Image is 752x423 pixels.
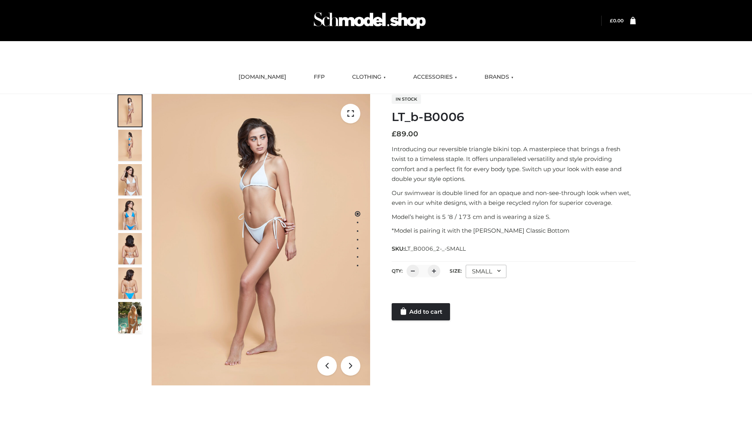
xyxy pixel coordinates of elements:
[392,130,418,138] bdi: 89.00
[466,265,506,278] div: SMALL
[392,303,450,320] a: Add to cart
[118,130,142,161] img: ArielClassicBikiniTop_CloudNine_AzureSky_OW114ECO_2-scaled.jpg
[392,130,396,138] span: £
[392,110,636,124] h1: LT_b-B0006
[118,95,142,127] img: ArielClassicBikiniTop_CloudNine_AzureSky_OW114ECO_1-scaled.jpg
[610,18,624,23] bdi: 0.00
[346,69,392,86] a: CLOTHING
[308,69,331,86] a: FFP
[450,268,462,274] label: Size:
[392,144,636,184] p: Introducing our reversible triangle bikini top. A masterpiece that brings a fresh twist to a time...
[392,94,421,104] span: In stock
[152,94,370,385] img: ArielClassicBikiniTop_CloudNine_AzureSky_OW114ECO_1
[610,18,624,23] a: £0.00
[610,18,613,23] span: £
[392,226,636,236] p: *Model is pairing it with the [PERSON_NAME] Classic Bottom
[405,245,466,252] span: LT_B0006_2-_-SMALL
[118,302,142,333] img: Arieltop_CloudNine_AzureSky2.jpg
[392,188,636,208] p: Our swimwear is double lined for an opaque and non-see-through look when wet, even in our white d...
[311,5,428,36] img: Schmodel Admin 964
[118,233,142,264] img: ArielClassicBikiniTop_CloudNine_AzureSky_OW114ECO_7-scaled.jpg
[118,268,142,299] img: ArielClassicBikiniTop_CloudNine_AzureSky_OW114ECO_8-scaled.jpg
[392,244,466,253] span: SKU:
[118,164,142,195] img: ArielClassicBikiniTop_CloudNine_AzureSky_OW114ECO_3-scaled.jpg
[233,69,292,86] a: [DOMAIN_NAME]
[479,69,519,86] a: BRANDS
[392,212,636,222] p: Model’s height is 5 ‘8 / 173 cm and is wearing a size S.
[392,268,403,274] label: QTY:
[407,69,463,86] a: ACCESSORIES
[118,199,142,230] img: ArielClassicBikiniTop_CloudNine_AzureSky_OW114ECO_4-scaled.jpg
